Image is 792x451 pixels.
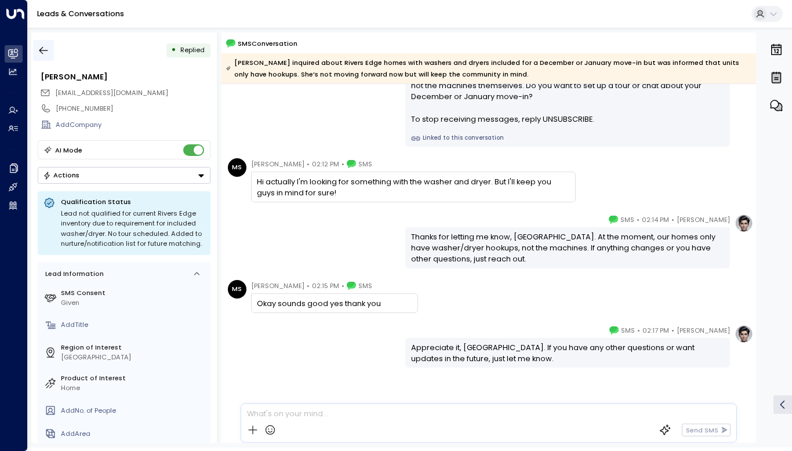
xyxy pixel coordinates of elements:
span: 02:17 PM [642,325,669,336]
span: madisonsmall350@gmail.com [55,88,168,98]
div: [PERSON_NAME] inquired about Rivers Edge homes with washers and dryers included for a December or... [226,57,750,80]
div: Appreciate it, [GEOGRAPHIC_DATA]. If you have any other questions or want updates in the future, ... [411,342,725,364]
span: [PERSON_NAME] [251,158,304,170]
div: Lead Information [42,269,104,279]
label: Product of Interest [61,373,206,383]
button: Actions [38,167,210,184]
span: • [671,325,674,336]
div: Button group with a nested menu [38,167,210,184]
div: AI Mode [55,144,82,156]
a: Leads & Conversations [37,9,124,19]
span: 02:14 PM [642,214,669,225]
span: SMS [621,325,635,336]
div: Lead not qualified for current Rivers Edge inventory due to requirement for included washer/dryer... [61,209,205,249]
div: [PHONE_NUMBER] [56,104,210,114]
span: [PERSON_NAME] [677,325,730,336]
span: SMS [358,158,372,170]
label: SMS Consent [61,288,206,298]
div: Thanks for letting me know, [GEOGRAPHIC_DATA]. At the moment, our homes only have washer/dryer ho... [411,231,725,265]
span: SMS [620,214,634,225]
div: AddTitle [61,320,206,330]
span: • [307,158,310,170]
div: Okay sounds good yes thank you [257,298,412,309]
span: • [671,214,674,225]
div: Hi [PERSON_NAME], this is [PERSON_NAME] with [PERSON_NAME]. I just sent you an email but texting ... [411,58,725,125]
span: SMS [358,280,372,292]
span: 02:12 PM [312,158,339,170]
div: AddArea [61,429,206,439]
span: • [637,325,640,336]
div: [GEOGRAPHIC_DATA] [61,352,206,362]
div: AddNo. of People [61,406,206,416]
div: Home [61,383,206,393]
div: Hi actually I'm looking for something with the washer and dryer. But I'll keep you guys in mind f... [257,176,569,198]
div: [PERSON_NAME] [41,71,210,82]
span: [PERSON_NAME] [677,214,730,225]
span: [EMAIL_ADDRESS][DOMAIN_NAME] [55,88,168,97]
span: 02:15 PM [312,280,339,292]
span: [PERSON_NAME] [251,280,304,292]
label: Region of Interest [61,343,206,352]
div: MS [228,158,246,177]
div: • [171,42,176,59]
img: profile-logo.png [735,214,753,232]
div: MS [228,280,246,299]
span: Replied [180,45,205,54]
p: Qualification Status [61,197,205,206]
a: Linked to this conversation [411,134,725,143]
div: Given [61,298,206,308]
span: • [637,214,640,225]
span: • [307,280,310,292]
span: SMS Conversation [238,38,297,49]
img: profile-logo.png [735,325,753,343]
span: • [341,158,344,170]
div: Actions [43,171,79,179]
span: • [341,280,344,292]
div: AddCompany [56,120,210,130]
